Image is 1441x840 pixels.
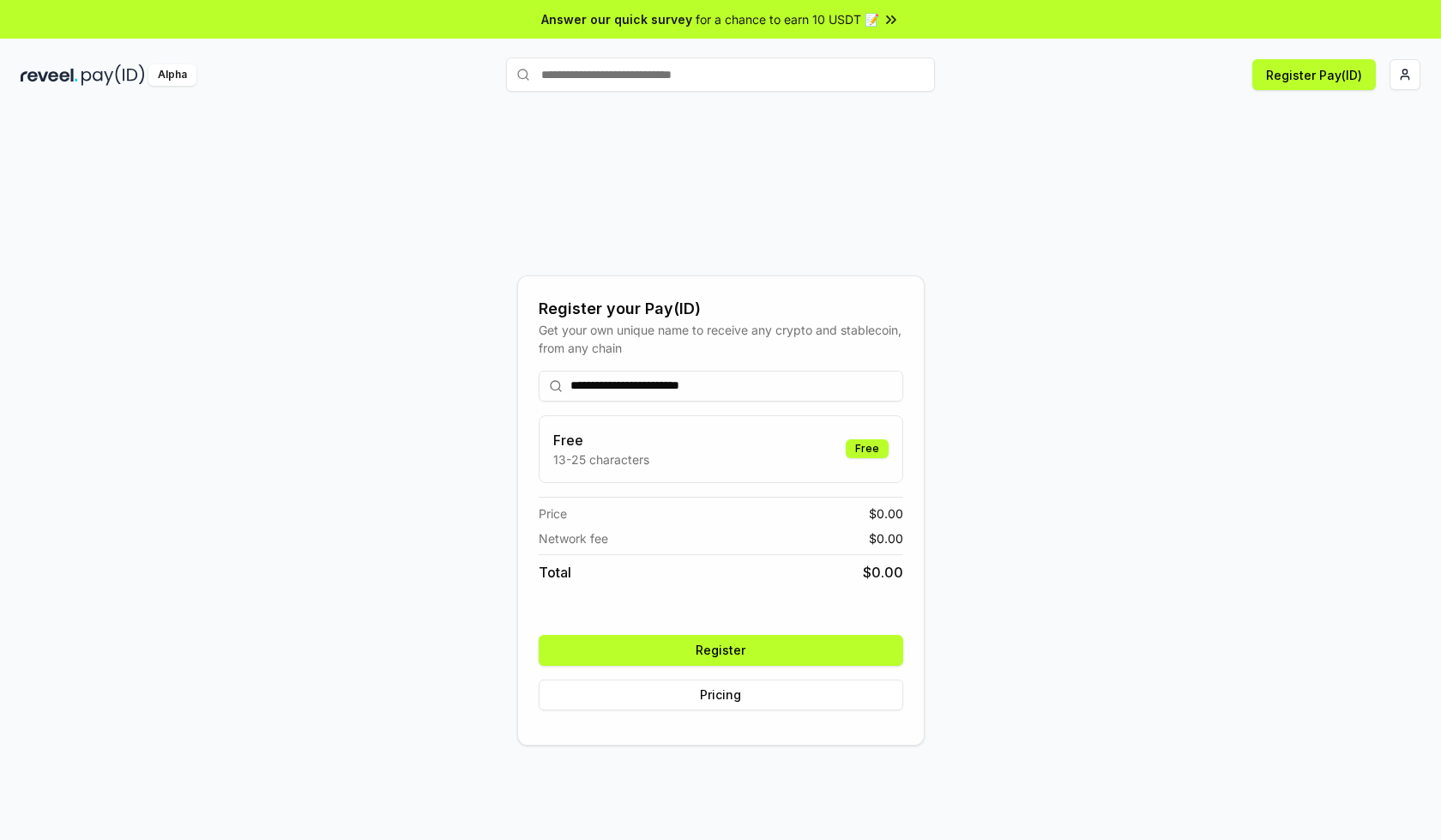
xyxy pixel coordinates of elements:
span: Total [539,562,571,583]
img: reveel_dark [21,64,78,86]
button: Register [539,635,903,666]
button: Register Pay(ID) [1252,59,1376,90]
span: $ 0.00 [869,505,903,523]
p: 13-25 characters [553,450,649,468]
span: Answer our quick survey [541,10,692,28]
div: Alpha [148,64,196,86]
span: Network fee [539,529,608,547]
div: Get your own unique name to receive any crypto and stablecoin, from any chain [539,321,903,357]
div: Free [846,439,889,458]
img: pay_id [81,64,145,86]
h3: Free [553,430,649,450]
span: $ 0.00 [869,529,903,547]
div: Register your Pay(ID) [539,297,903,321]
button: Pricing [539,680,903,710]
span: $ 0.00 [863,562,903,583]
span: for a chance to earn 10 USDT 📝 [696,10,879,28]
span: Price [539,505,567,523]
